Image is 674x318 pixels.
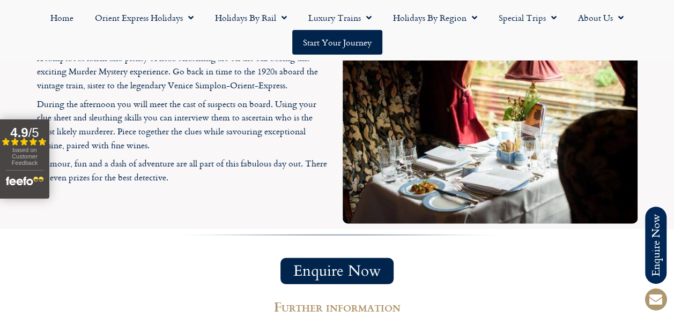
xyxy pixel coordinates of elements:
a: About Us [567,5,634,30]
h2: Further information [42,300,632,313]
nav: Menu [5,5,669,55]
span: Enquire Now [293,264,381,278]
p: During the afternoon you will meet the cast of suspects on board. Using your clue sheet and sleut... [37,97,332,152]
a: Start your Journey [292,30,382,55]
a: Holidays by Region [382,5,488,30]
p: A sumptuous lunch and plenty of head scratching are on the bill during this exciting Murder Myste... [37,51,332,93]
a: Luxury Trains [298,5,382,30]
a: Special Trips [488,5,567,30]
p: Glamour, fun and a dash of adventure are all part of this fabulous day out. There are even prizes... [37,157,332,184]
a: Holidays by Rail [204,5,298,30]
a: Home [40,5,84,30]
a: Orient Express Holidays [84,5,204,30]
a: Enquire Now [280,258,394,284]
